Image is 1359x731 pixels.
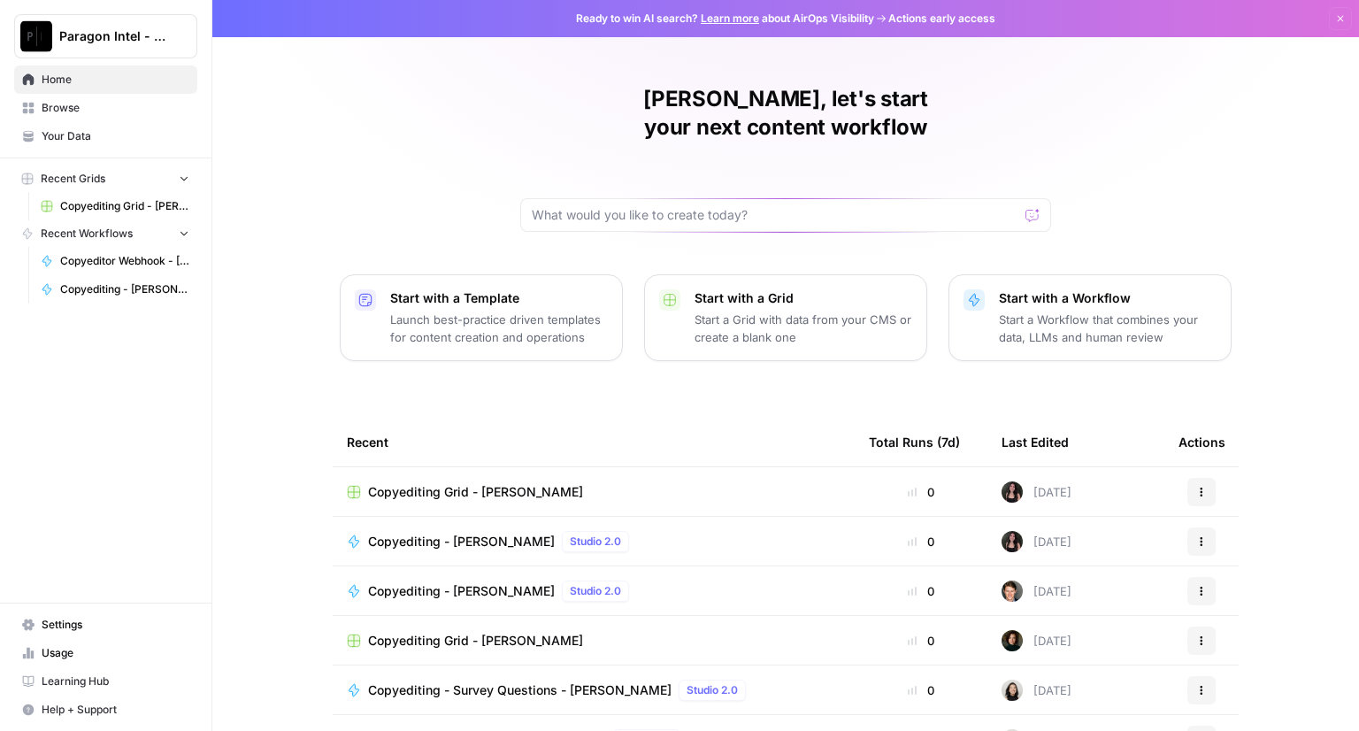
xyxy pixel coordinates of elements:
img: 5nlru5lqams5xbrbfyykk2kep4hl [1002,481,1023,503]
span: Paragon Intel - Copyediting [59,27,166,45]
a: Settings [14,611,197,639]
span: Recent Workflows [41,226,133,242]
div: [DATE] [1002,581,1071,602]
span: Copyediting - [PERSON_NAME] [368,533,555,550]
span: Learning Hub [42,673,189,689]
div: 0 [869,483,973,501]
input: What would you like to create today? [532,206,1018,224]
a: Learn more [701,12,759,25]
span: Copyediting Grid - [PERSON_NAME] [368,632,583,650]
span: Copyeditor Webhook - [PERSON_NAME] [60,253,189,269]
div: [DATE] [1002,531,1071,552]
a: Copyediting Grid - [PERSON_NAME] [347,483,841,501]
img: t5ef5oef8zpw1w4g2xghobes91mw [1002,680,1023,701]
div: 0 [869,582,973,600]
a: Copyediting - [PERSON_NAME]Studio 2.0 [347,581,841,602]
span: Copyediting Grid - [PERSON_NAME] [368,483,583,501]
button: Recent Workflows [14,220,197,247]
span: Copyediting Grid - [PERSON_NAME] [60,198,189,214]
div: 0 [869,632,973,650]
img: trpfjrwlykpjh1hxat11z5guyxrg [1002,630,1023,651]
div: Total Runs (7d) [869,418,960,466]
img: 5nlru5lqams5xbrbfyykk2kep4hl [1002,531,1023,552]
button: Start with a GridStart a Grid with data from your CMS or create a blank one [644,274,927,361]
a: Usage [14,639,197,667]
a: Home [14,65,197,94]
a: Browse [14,94,197,122]
span: Studio 2.0 [687,682,738,698]
div: 0 [869,533,973,550]
button: Start with a TemplateLaunch best-practice driven templates for content creation and operations [340,274,623,361]
div: 0 [869,681,973,699]
a: Learning Hub [14,667,197,696]
a: Copyediting - [PERSON_NAME]Studio 2.0 [347,531,841,552]
p: Start a Workflow that combines your data, LLMs and human review [999,311,1217,346]
div: Recent [347,418,841,466]
button: Help + Support [14,696,197,724]
p: Start with a Template [390,289,608,307]
div: [DATE] [1002,630,1071,651]
a: Copyediting - Survey Questions - [PERSON_NAME]Studio 2.0 [347,680,841,701]
button: Start with a WorkflowStart a Workflow that combines your data, LLMs and human review [948,274,1232,361]
div: Actions [1179,418,1225,466]
a: Copyediting Grid - [PERSON_NAME] [347,632,841,650]
a: Copyediting Grid - [PERSON_NAME] [33,192,197,220]
span: Help + Support [42,702,189,718]
span: Studio 2.0 [570,534,621,550]
span: Settings [42,617,189,633]
a: Copyediting - [PERSON_NAME] [33,275,197,304]
span: Recent Grids [41,171,105,187]
h1: [PERSON_NAME], let's start your next content workflow [520,85,1051,142]
img: Paragon Intel - Copyediting Logo [20,20,52,52]
button: Recent Grids [14,165,197,192]
button: Workspace: Paragon Intel - Copyediting [14,14,197,58]
span: Usage [42,645,189,661]
p: Start with a Workflow [999,289,1217,307]
div: Last Edited [1002,418,1069,466]
span: Copyediting - [PERSON_NAME] [60,281,189,297]
span: Actions early access [888,11,995,27]
a: Copyeditor Webhook - [PERSON_NAME] [33,247,197,275]
span: Browse [42,100,189,116]
a: Your Data [14,122,197,150]
span: Your Data [42,128,189,144]
span: Copyediting - Survey Questions - [PERSON_NAME] [368,681,672,699]
div: [DATE] [1002,481,1071,503]
span: Ready to win AI search? about AirOps Visibility [576,11,874,27]
span: Home [42,72,189,88]
p: Launch best-practice driven templates for content creation and operations [390,311,608,346]
p: Start with a Grid [695,289,912,307]
span: Copyediting - [PERSON_NAME] [368,582,555,600]
p: Start a Grid with data from your CMS or create a blank one [695,311,912,346]
div: [DATE] [1002,680,1071,701]
span: Studio 2.0 [570,583,621,599]
img: qw00ik6ez51o8uf7vgx83yxyzow9 [1002,581,1023,602]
